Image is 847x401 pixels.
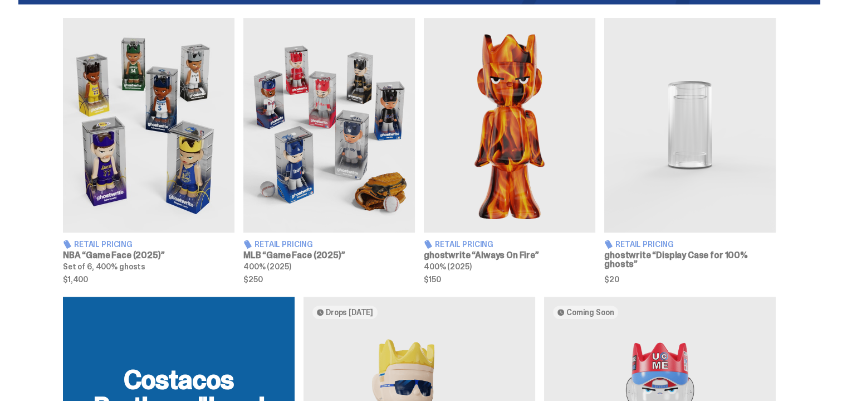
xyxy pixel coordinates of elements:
a: Always On Fire Retail Pricing [424,18,595,283]
span: Drops [DATE] [326,308,373,317]
img: Game Face (2025) [243,18,415,233]
span: $150 [424,276,595,283]
img: Display Case for 100% ghosts [604,18,776,233]
span: 400% (2025) [243,262,291,272]
span: Coming Soon [566,308,614,317]
span: $20 [604,276,776,283]
span: 400% (2025) [424,262,471,272]
a: Display Case for 100% ghosts Retail Pricing [604,18,776,283]
span: Retail Pricing [435,240,493,248]
span: Retail Pricing [615,240,674,248]
span: Set of 6, 400% ghosts [63,262,145,272]
img: Always On Fire [424,18,595,233]
h3: ghostwrite “Always On Fire” [424,251,595,260]
span: $250 [243,276,415,283]
h3: ghostwrite “Display Case for 100% ghosts” [604,251,776,269]
span: $1,400 [63,276,234,283]
span: Retail Pricing [74,240,133,248]
a: Game Face (2025) Retail Pricing [63,18,234,283]
h3: NBA “Game Face (2025)” [63,251,234,260]
a: Game Face (2025) Retail Pricing [243,18,415,283]
h3: MLB “Game Face (2025)” [243,251,415,260]
span: Retail Pricing [254,240,313,248]
img: Game Face (2025) [63,18,234,233]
